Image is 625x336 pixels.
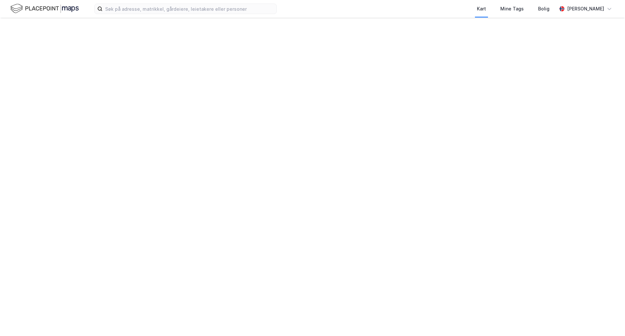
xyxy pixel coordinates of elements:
div: [PERSON_NAME] [567,5,604,13]
div: Kart [477,5,486,13]
div: Mine Tags [500,5,524,13]
img: logo.f888ab2527a4732fd821a326f86c7f29.svg [10,3,79,14]
input: Søk på adresse, matrikkel, gårdeiere, leietakere eller personer [103,4,276,14]
div: Bolig [538,5,549,13]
